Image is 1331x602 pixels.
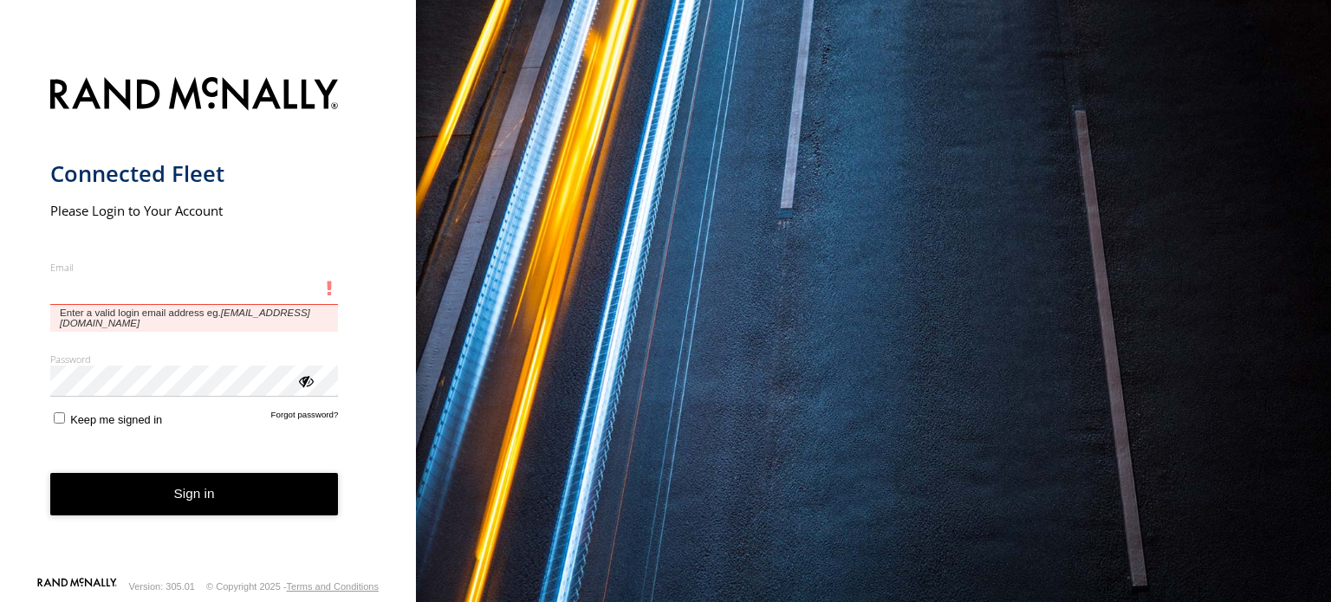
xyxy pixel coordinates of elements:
[206,581,379,592] div: © Copyright 2025 -
[54,412,65,424] input: Keep me signed in
[296,372,314,389] div: ViewPassword
[50,261,339,274] label: Email
[70,413,162,426] span: Keep me signed in
[50,305,339,332] span: Enter a valid login email address eg.
[37,578,117,595] a: Visit our Website
[50,353,339,366] label: Password
[50,159,339,188] h1: Connected Fleet
[50,473,339,515] button: Sign in
[50,202,339,219] h2: Please Login to Your Account
[50,67,367,576] form: main
[129,581,195,592] div: Version: 305.01
[287,581,379,592] a: Terms and Conditions
[60,307,310,328] em: [EMAIL_ADDRESS][DOMAIN_NAME]
[271,410,339,426] a: Forgot password?
[50,74,339,118] img: Rand McNally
